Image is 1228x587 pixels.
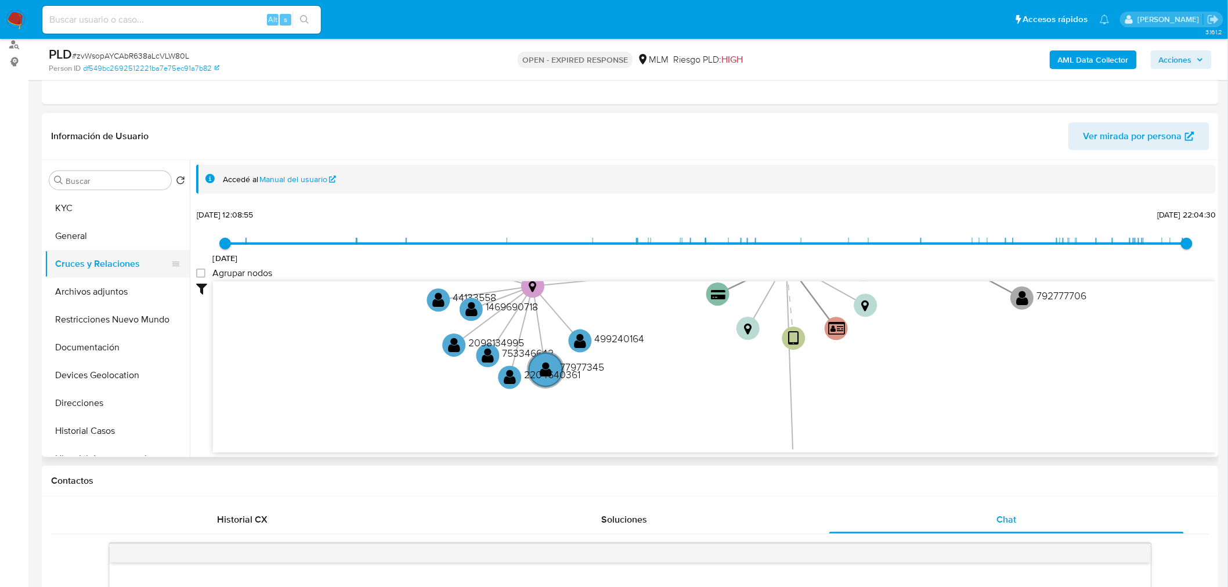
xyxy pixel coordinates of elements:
p: fernando.ftapiamartinez@mercadolibre.com.mx [1137,14,1203,25]
text:  [529,280,536,293]
a: Salir [1207,13,1219,26]
text:  [829,321,846,336]
span: 3.161.2 [1205,27,1222,37]
text:  [788,330,799,347]
span: Agrupar nodos [212,267,272,279]
button: General [45,222,190,250]
text:  [465,300,478,317]
text:  [540,361,552,378]
span: [DATE] 12:08:55 [197,209,253,220]
text:  [433,291,445,308]
p: OPEN - EXPIRED RESPONSE [518,52,633,68]
text: 1469690718 [486,299,538,314]
text:  [448,336,460,353]
text: 77977345 [560,360,604,374]
text: 44133558 [453,290,497,305]
button: Historial de conversaciones [45,445,190,473]
text: 753346642 [503,346,554,360]
text:  [1016,289,1028,306]
button: Volver al orden por defecto [176,176,185,189]
span: Alt [268,14,277,25]
a: df549bc2692512221ba7e75ec91a7b82 [83,63,219,74]
b: PLD [49,45,72,63]
a: Manual del usuario [260,174,337,185]
text: 2204640361 [524,367,580,382]
button: Ver mirada por persona [1068,122,1209,150]
span: Riesgo PLD: [673,53,743,66]
span: [DATE] 22:04:30 [1157,209,1216,220]
input: Buscar [66,176,167,186]
b: AML Data Collector [1058,50,1129,69]
text:  [575,332,587,349]
button: Devices Geolocation [45,361,190,389]
span: # zvWsopAYCAbR638aLcVLW80L [72,50,189,61]
span: Ver mirada por persona [1083,122,1182,150]
text:  [862,299,869,312]
button: Documentación [45,334,190,361]
span: HIGH [721,53,743,66]
text: 499240164 [595,331,645,346]
span: [DATE] [213,252,238,264]
input: Buscar usuario o caso... [42,12,321,27]
button: Buscar [54,176,63,185]
text: 2098134995 [468,335,524,350]
h1: Contactos [51,475,1209,487]
button: Restricciones Nuevo Mundo [45,306,190,334]
text: 792777706 [1036,288,1086,303]
text:  [711,289,725,300]
button: Acciones [1151,50,1212,69]
span: Accesos rápidos [1023,13,1088,26]
a: Notificaciones [1100,15,1110,24]
button: AML Data Collector [1050,50,1137,69]
button: Direcciones [45,389,190,417]
button: Historial Casos [45,417,190,445]
span: Accedé al [223,174,258,185]
b: Person ID [49,63,81,74]
input: Agrupar nodos [196,269,205,278]
div: MLM [637,53,669,66]
text:  [504,368,516,385]
text:  [744,323,752,335]
button: KYC [45,194,190,222]
button: Archivos adjuntos [45,278,190,306]
text:  [482,347,494,364]
span: Chat [997,513,1017,526]
button: search-icon [292,12,316,28]
span: Historial CX [217,513,268,526]
span: Acciones [1159,50,1192,69]
button: Cruces y Relaciones [45,250,180,278]
h1: Información de Usuario [51,131,149,142]
span: s [284,14,287,25]
span: Soluciones [602,513,648,526]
